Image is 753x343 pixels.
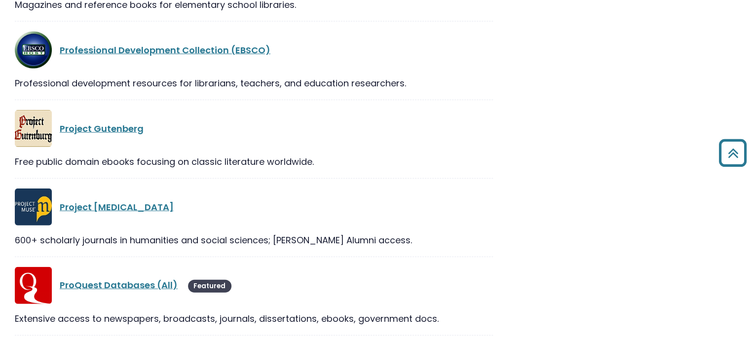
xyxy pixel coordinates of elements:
a: Back to Top [715,144,751,162]
div: Free public domain ebooks focusing on classic literature worldwide. [15,155,493,168]
div: Extensive access to newspapers, broadcasts, journals, dissertations, ebooks, government docs. [15,312,493,325]
a: ProQuest Databases (All) [60,279,178,291]
span: Featured [188,280,231,293]
div: 600+ scholarly journals in humanities and social sciences; [PERSON_NAME] Alumni access. [15,233,493,247]
a: Project [MEDICAL_DATA] [60,201,174,213]
div: Professional development resources for librarians, teachers, and education researchers. [15,76,493,90]
a: Professional Development Collection (EBSCO) [60,44,270,56]
a: Project Gutenberg [60,122,144,135]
